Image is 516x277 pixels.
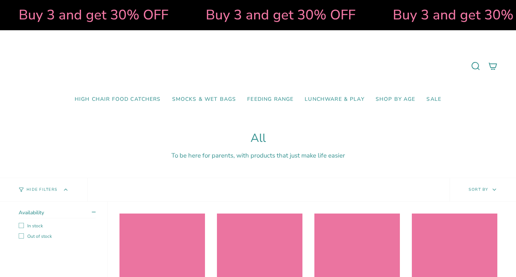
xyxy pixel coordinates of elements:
[376,96,416,103] span: Shop by Age
[299,91,370,108] a: Lunchware & Play
[19,131,497,145] h1: All
[167,91,242,108] a: Smocks & Wet Bags
[192,6,341,24] strong: Buy 3 and get 30% OFF
[247,96,293,103] span: Feeding Range
[171,151,345,160] span: To be here for parents, with products that just make life easier
[242,91,299,108] a: Feeding Range
[172,96,236,103] span: Smocks & Wet Bags
[19,233,96,239] label: Out of stock
[75,96,161,103] span: High Chair Food Catchers
[426,96,441,103] span: SALE
[19,209,44,216] span: Availability
[469,187,488,192] span: Sort by
[4,6,154,24] strong: Buy 3 and get 30% OFF
[421,91,447,108] a: SALE
[450,178,516,201] button: Sort by
[19,223,96,229] label: In stock
[194,41,323,91] a: Mumma’s Little Helpers
[69,91,167,108] a: High Chair Food Catchers
[305,96,364,103] span: Lunchware & Play
[370,91,421,108] a: Shop by Age
[27,188,57,192] span: Hide Filters
[19,209,96,218] summary: Availability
